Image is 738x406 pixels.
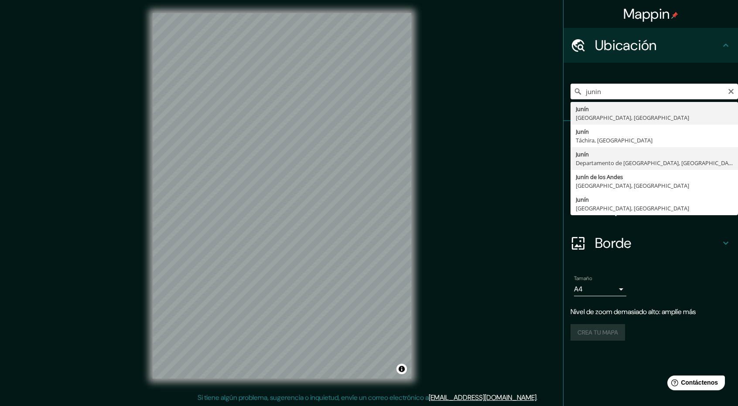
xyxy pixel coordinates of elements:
[576,128,589,135] font: Junín
[595,234,632,252] font: Borde
[571,307,696,316] font: Nivel de zoom demasiado alto: amplíe más
[564,121,738,156] div: Patas
[576,150,589,158] font: Junín
[660,372,728,396] iframe: Lanzador de widgets de ayuda
[576,105,589,113] font: Junín
[564,156,738,191] div: Estilo
[429,393,536,402] a: [EMAIL_ADDRESS][DOMAIN_NAME]
[576,204,689,212] font: [GEOGRAPHIC_DATA], [GEOGRAPHIC_DATA]
[564,226,738,261] div: Borde
[153,13,411,379] canvas: Mapa
[198,393,429,402] font: Si tiene algún problema, sugerencia o inquietud, envíe un correo electrónico a
[574,282,626,296] div: A4
[671,12,678,19] img: pin-icon.png
[564,28,738,63] div: Ubicación
[539,392,541,402] font: .
[564,191,738,226] div: Disposición
[576,173,623,181] font: Junín de los Andes
[574,275,592,282] font: Tamaño
[576,159,737,167] font: Departamento de [GEOGRAPHIC_DATA], [GEOGRAPHIC_DATA]
[538,392,539,402] font: .
[623,5,670,23] font: Mappin
[536,393,538,402] font: .
[576,114,689,122] font: [GEOGRAPHIC_DATA], [GEOGRAPHIC_DATA]
[595,36,657,54] font: Ubicación
[728,87,735,95] button: Claro
[576,196,589,203] font: Junín
[576,182,689,189] font: [GEOGRAPHIC_DATA], [GEOGRAPHIC_DATA]
[571,84,738,99] input: Elige tu ciudad o zona
[396,364,407,374] button: Activar o desactivar atribución
[574,284,583,294] font: A4
[576,136,653,144] font: Táchira, [GEOGRAPHIC_DATA]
